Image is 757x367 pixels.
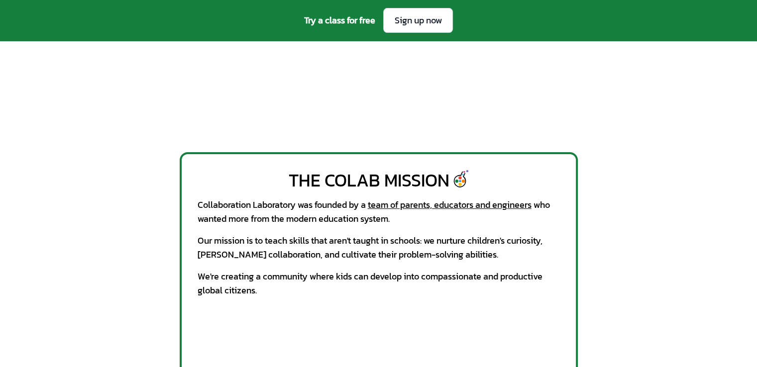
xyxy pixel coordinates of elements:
div: We're creating a community where kids can develop into compassionate and productive global citizens. [198,270,560,297]
div: Our mission is to teach skills that aren't taught in schools: we nurture children's curiosity, [P... [198,234,560,262]
a: team of parents, educators and engineers [368,198,532,211]
span: Try a class for free [304,13,375,27]
div: The CoLab Mission [289,170,449,190]
div: Collaboration Laboratory was founded by a who wanted more from the modern education system. [198,198,560,226]
a: Sign up now [383,8,453,33]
